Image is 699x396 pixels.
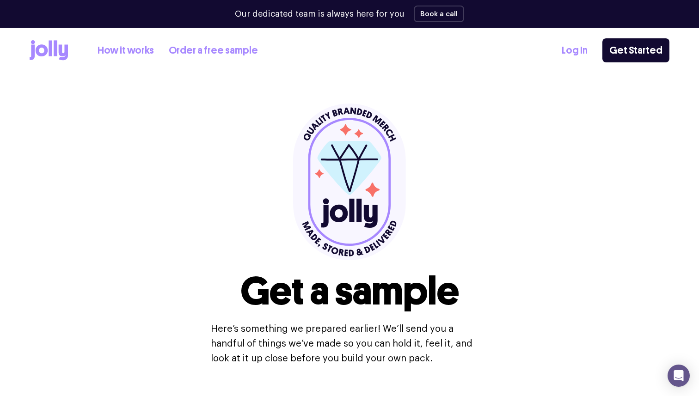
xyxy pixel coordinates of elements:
[414,6,464,22] button: Book a call
[169,43,258,58] a: Order a free sample
[98,43,154,58] a: How it works
[211,322,488,366] p: Here’s something we prepared earlier! We’ll send you a handful of things we’ve made so you can ho...
[562,43,588,58] a: Log In
[602,38,669,62] a: Get Started
[668,365,690,387] div: Open Intercom Messenger
[240,272,459,311] h1: Get a sample
[235,8,405,20] p: Our dedicated team is always here for you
